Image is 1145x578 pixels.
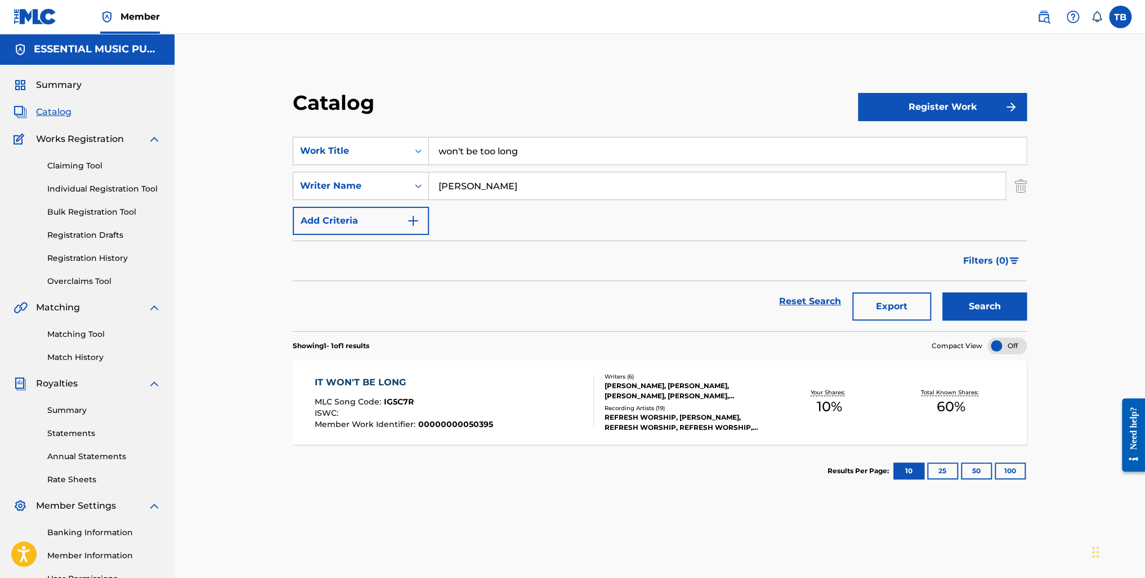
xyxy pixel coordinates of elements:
img: MLC Logo [14,8,57,25]
img: 9d2ae6d4665cec9f34b9.svg [406,214,420,228]
span: MLC Song Code : [315,397,384,407]
span: Member Work Identifier : [315,419,418,429]
img: search [1037,10,1050,24]
img: help [1066,10,1080,24]
div: Recording Artists ( 19 ) [605,404,768,412]
img: Summary [14,78,27,92]
iframe: Resource Center [1113,389,1145,480]
p: Total Known Shares: [921,388,981,397]
div: Work Title [300,144,401,158]
span: Royalties [36,377,78,390]
img: f7272a7cc735f4ea7f67.svg [1004,100,1018,114]
a: CatalogCatalog [14,105,71,119]
h2: Catalog [293,90,380,115]
div: User Menu [1109,6,1131,28]
img: Accounts [14,43,27,56]
button: Add Criteria [293,207,429,235]
a: SummarySummary [14,78,82,92]
iframe: Chat Widget [1089,524,1145,578]
button: Register Work [858,93,1027,121]
button: Search [942,292,1027,321]
img: Royalties [14,377,27,390]
span: IG5C7R [384,397,414,407]
img: Catalog [14,105,27,119]
button: 10 [893,463,924,479]
a: Registration History [47,252,161,264]
span: Works Registration [36,132,124,146]
h5: ESSENTIAL MUSIC PUBLISHING [34,43,161,56]
span: Summary [36,78,82,92]
a: Reset Search [773,289,847,314]
img: Member Settings [14,499,27,513]
a: Claiming Tool [47,160,161,172]
div: Notifications [1091,11,1102,23]
div: [PERSON_NAME], [PERSON_NAME], [PERSON_NAME], [PERSON_NAME], [PERSON_NAME], [PERSON_NAME] [605,381,768,401]
a: Overclaims Tool [47,275,161,287]
span: 60 % [937,397,965,417]
p: Your Shares: [811,388,848,397]
img: Works Registration [14,132,28,146]
button: Filters (0) [956,247,1027,275]
div: IT WON'T BE LONG [315,376,493,389]
a: Match History [47,352,161,363]
a: Matching Tool [47,328,161,340]
a: Individual Registration Tool [47,183,161,195]
form: Search Form [293,137,1027,331]
div: Drag [1092,535,1099,569]
button: 50 [961,463,992,479]
img: expand [147,499,161,513]
span: Compact View [932,341,982,351]
a: Annual Statements [47,451,161,463]
div: REFRESH WORSHIP, [PERSON_NAME], REFRESH WORSHIP, REFRESH WORSHIP,[PERSON_NAME], REFRESH WORSHIP [... [605,412,768,433]
span: Filters ( 0 ) [963,254,1009,268]
span: Matching [36,301,80,314]
span: Member [120,10,160,23]
img: Delete Criterion [1014,172,1027,200]
div: Writer Name [300,179,401,193]
a: Registration Drafts [47,229,161,241]
a: Banking Information [47,527,161,539]
a: Bulk Registration Tool [47,206,161,218]
a: IT WON'T BE LONGMLC Song Code:IG5C7RISWC:Member Work Identifier:00000000050395Writers (6)[PERSON_... [293,360,1027,444]
img: filter [1009,257,1019,264]
span: Member Settings [36,499,116,513]
img: expand [147,377,161,390]
a: Summary [47,404,161,416]
img: expand [147,301,161,314]
div: Writers ( 6 ) [605,372,768,381]
button: 25 [927,463,958,479]
span: 00000000050395 [418,419,493,429]
a: Rate Sheets [47,474,161,486]
span: ISWC : [315,408,341,418]
div: Help [1062,6,1084,28]
a: Statements [47,428,161,439]
span: Catalog [36,105,71,119]
img: expand [147,132,161,146]
a: Public Search [1032,6,1055,28]
img: Matching [14,301,28,314]
a: Member Information [47,550,161,562]
p: Results Per Page: [828,466,892,476]
img: Top Rightsholder [100,10,114,24]
button: 100 [995,463,1026,479]
span: 10 % [816,397,842,417]
p: Showing 1 - 1 of 1 results [293,341,369,351]
button: Export [852,292,931,321]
